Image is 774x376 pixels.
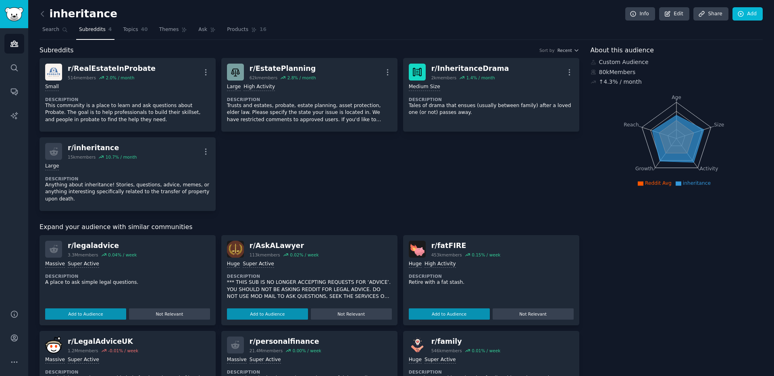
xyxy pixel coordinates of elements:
[732,7,763,21] a: Add
[250,356,281,364] div: Super Active
[45,356,65,364] div: Massive
[250,348,283,353] div: 21.4M members
[45,260,65,268] div: Massive
[120,23,150,40] a: Topics40
[196,23,218,40] a: Ask
[108,252,137,258] div: 0.04 % / week
[431,64,509,74] div: r/ InheritanceDrama
[409,337,426,353] img: family
[243,260,274,268] div: Super Active
[624,122,639,127] tspan: Reach
[45,163,59,170] div: Large
[558,48,572,53] span: Recent
[260,26,266,33] span: 16
[409,356,422,364] div: Huge
[409,260,422,268] div: Huge
[250,64,316,74] div: r/ EstatePlanning
[293,348,321,353] div: 0.00 % / week
[591,58,763,66] div: Custom Audience
[493,308,574,320] button: Not Relevant
[106,154,137,160] div: 10.7 % / month
[424,260,456,268] div: High Activity
[625,7,655,21] a: Info
[431,75,457,81] div: 2k members
[68,260,99,268] div: Super Active
[45,83,59,91] div: Small
[409,64,426,81] img: InheritanceDrama
[250,252,280,258] div: 113k members
[539,48,555,53] div: Sort by
[645,180,672,186] span: Reddit Avg
[409,83,440,91] div: Medium Size
[198,26,207,33] span: Ask
[68,143,137,153] div: r/ inheritance
[224,23,269,40] a: Products16
[409,273,574,279] dt: Description
[227,64,244,81] img: EstatePlanning
[635,166,653,171] tspan: Growth
[431,252,462,258] div: 453k members
[76,23,114,40] a: Subreddits4
[40,222,192,232] span: Expand your audience with similar communities
[431,337,501,347] div: r/ family
[129,308,210,320] button: Not Relevant
[409,102,574,116] p: Tales of drama that ensues (usually between family) after a loved one (or not) passes away.
[311,308,392,320] button: Not Relevant
[45,176,210,182] dt: Description
[424,356,456,364] div: Super Active
[108,348,138,353] div: -0.01 % / week
[659,7,689,21] a: Edit
[431,348,462,353] div: 546k members
[68,241,137,251] div: r/ legaladvice
[40,8,117,21] h2: inheritance
[108,26,112,33] span: 4
[40,23,71,40] a: Search
[68,252,98,258] div: 3.3M members
[68,154,96,160] div: 15k members
[45,102,210,124] p: This community is a place to learn and ask questions about Probate. The goal is to help professio...
[45,182,210,203] p: Anything about inheritance! Stories, questions, advice, memes, or anything interesting specifical...
[45,97,210,102] dt: Description
[227,97,392,102] dt: Description
[472,348,500,353] div: 0.01 % / week
[227,273,392,279] dt: Description
[672,95,681,100] tspan: Age
[290,252,318,258] div: 0.02 % / week
[79,26,106,33] span: Subreddits
[45,308,126,320] button: Add to Audience
[45,64,62,81] img: RealEstateInProbate
[714,122,724,127] tspan: Size
[472,252,500,258] div: 0.15 % / week
[141,26,148,33] span: 40
[227,26,248,33] span: Products
[250,241,319,251] div: r/ AskALawyer
[227,83,241,91] div: Large
[227,279,392,300] p: *** THIS SUB IS NO LONGER ACCEPTING REQUESTS FOR ‘ADVICE’. YOU SHOULD NOT BE ASKING REDDIT FOR LE...
[45,337,62,353] img: LegalAdviceUK
[227,369,392,375] dt: Description
[123,26,138,33] span: Topics
[227,308,308,320] button: Add to Audience
[106,75,134,81] div: 2.0 % / month
[599,78,642,86] div: ↑ 4.3 % / month
[409,308,490,320] button: Add to Audience
[227,102,392,124] p: Trusts and estates, probate, estate planning, asset protection, elder law. Please specify the sta...
[699,166,718,171] tspan: Activity
[68,348,98,353] div: 1.2M members
[409,279,574,286] p: Retire with a fat stash.
[409,369,574,375] dt: Description
[45,279,210,286] p: A place to ask simple legal questions.
[683,180,711,186] span: inheritance
[403,58,579,132] a: InheritanceDramar/InheritanceDrama2kmembers1.4% / monthMedium SizeDescriptionTales of drama that ...
[227,241,244,258] img: AskALawyer
[693,7,728,21] a: Share
[591,68,763,76] div: 80k Members
[68,75,96,81] div: 514 members
[466,75,495,81] div: 1.4 % / month
[45,369,210,375] dt: Description
[243,83,275,91] div: High Activity
[250,337,321,347] div: r/ personalfinance
[431,241,501,251] div: r/ fatFIRE
[250,75,277,81] div: 62k members
[287,75,316,81] div: 2.8 % / month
